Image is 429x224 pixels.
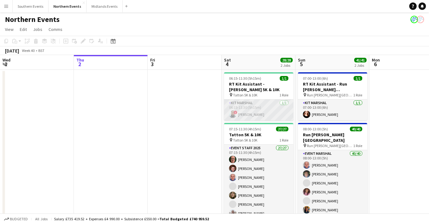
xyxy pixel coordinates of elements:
div: BST [38,48,45,53]
span: 6 [371,61,380,68]
app-job-card: 06:15-11:30 (5h15m)1/1RT Kit Assistant - [PERSON_NAME] 5K & 10K Tatton 5K & 10K1 RoleKit Marshal1... [224,72,293,120]
a: Edit [17,25,29,33]
button: Budgeted [3,216,29,222]
span: ! [234,111,237,114]
span: Wed [2,57,11,63]
span: 07:00-13:00 (6h) [303,76,328,81]
app-user-avatar: RunThrough Events [410,16,418,23]
h1: Northern Events [5,15,60,24]
span: Tatton 5K & 10K [233,93,257,97]
div: 2 Jobs [281,63,292,68]
app-job-card: 07:00-13:00 (6h)1/1RT Kit Assistant - Run [PERSON_NAME][GEOGRAPHIC_DATA] Run [PERSON_NAME][GEOGRA... [298,72,367,120]
span: 1 Role [353,93,362,97]
button: Northern Events [49,0,87,12]
span: 1/1 [354,76,362,81]
app-job-card: 08:00-13:00 (5h)40/40Run [PERSON_NAME][GEOGRAPHIC_DATA] Run [PERSON_NAME][GEOGRAPHIC_DATA]1 RoleE... [298,123,367,214]
span: Jobs [33,27,42,32]
span: Total Budgeted £740 959.52 [159,217,209,221]
button: Southern Events [13,0,49,12]
span: 07:15-11:30 (4h15m) [229,127,261,131]
span: Budgeted [10,217,28,221]
span: 1 Role [353,143,362,148]
span: 41/41 [354,58,367,62]
span: All jobs [34,217,49,221]
span: 2 [75,61,84,68]
h3: Tatton 5K & 10K [224,132,293,137]
app-user-avatar: RunThrough Events [417,16,424,23]
a: Jobs [31,25,45,33]
button: Midlands Events [87,0,123,12]
span: 5 [297,61,305,68]
span: Week 40 [20,48,36,53]
span: Tatton 5K & 10K [233,138,257,142]
span: Run [PERSON_NAME][GEOGRAPHIC_DATA] [307,93,353,97]
span: Sat [224,57,231,63]
span: Mon [372,57,380,63]
span: Comms [49,27,62,32]
div: 2 Jobs [355,63,366,68]
span: View [5,27,14,32]
span: 1 Role [279,138,288,142]
span: 1/1 [280,76,288,81]
span: Thu [76,57,84,63]
span: 4 [223,61,231,68]
span: 27/27 [276,127,288,131]
span: Fri [150,57,155,63]
span: Sun [298,57,305,63]
span: Run [PERSON_NAME][GEOGRAPHIC_DATA] [307,143,353,148]
span: 1 [2,61,11,68]
app-job-card: 07:15-11:30 (4h15m)27/27Tatton 5K & 10K Tatton 5K & 10K1 RoleEvent Staff 202527/2707:15-11:30 (4h... [224,123,293,214]
app-card-role: Kit Marshal1/107:00-13:00 (6h)[PERSON_NAME] [298,99,367,120]
span: Edit [20,27,27,32]
a: Comms [46,25,65,33]
h3: RT Kit Assistant - Run [PERSON_NAME][GEOGRAPHIC_DATA] [298,81,367,92]
h3: Run [PERSON_NAME][GEOGRAPHIC_DATA] [298,132,367,143]
span: 28/28 [280,58,293,62]
span: 3 [149,61,155,68]
span: 06:15-11:30 (5h15m) [229,76,261,81]
span: 40/40 [350,127,362,131]
div: Salary £735 419.52 + Expenses £4 990.00 + Subsistence £550.00 = [54,217,209,221]
div: [DATE] [5,48,19,54]
a: View [2,25,16,33]
span: 1 Role [279,93,288,97]
span: 08:00-13:00 (5h) [303,127,328,131]
app-card-role: Kit Marshal1/106:15-11:30 (5h15m)![PERSON_NAME] [224,99,293,120]
h3: RT Kit Assistant - [PERSON_NAME] 5K & 10K [224,81,293,92]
